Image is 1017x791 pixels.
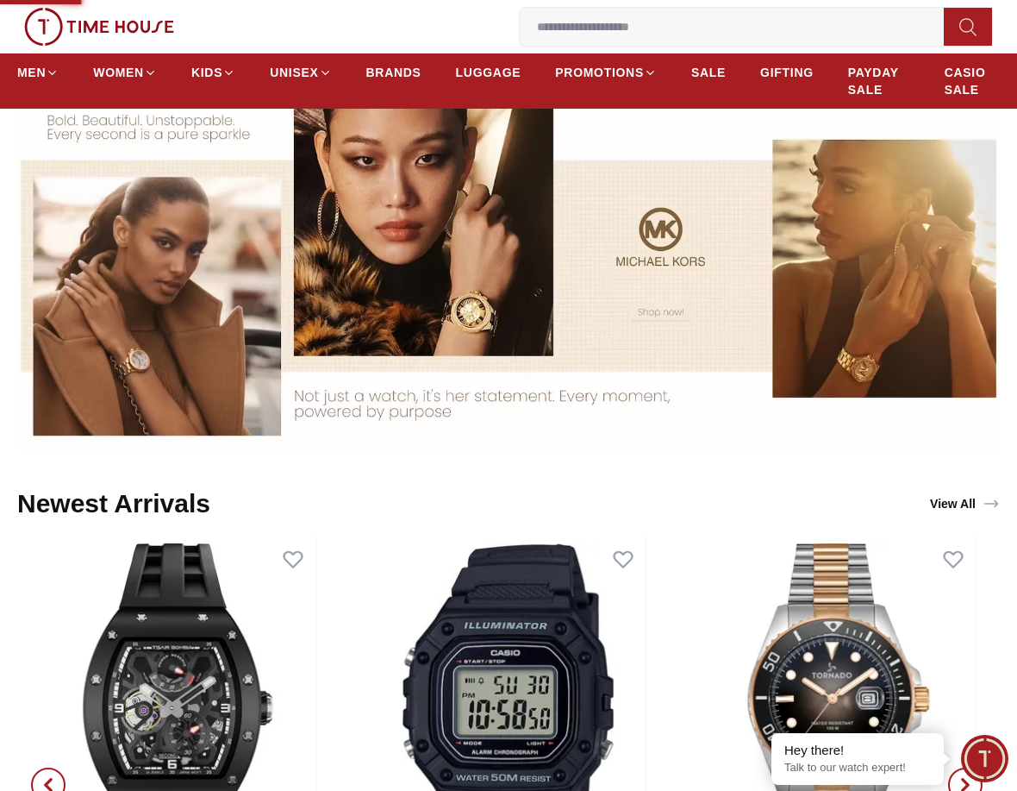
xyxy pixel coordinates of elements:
a: MEN [17,57,59,88]
a: CASIO SALE [945,57,1000,105]
span: WOMEN [93,64,144,81]
img: ... [17,85,1000,454]
a: WOMEN [93,57,157,88]
a: SALE [691,57,726,88]
h2: Newest Arrivals [17,488,210,519]
span: SALE [691,64,726,81]
span: LUGGAGE [456,64,521,81]
a: BRANDS [366,57,421,88]
div: Chat Widget [961,735,1008,782]
a: KIDS [191,57,235,88]
div: Hey there! [784,742,931,759]
a: LUGGAGE [456,57,521,88]
span: KIDS [191,64,222,81]
img: ... [24,8,174,46]
a: View All [927,492,1003,516]
a: GIFTING [760,57,814,88]
p: Talk to our watch expert! [784,761,931,775]
span: PAYDAY SALE [848,64,910,98]
span: UNISEX [270,64,318,81]
span: BRANDS [366,64,421,81]
span: GIFTING [760,64,814,81]
a: PROMOTIONS [555,57,657,88]
span: PROMOTIONS [555,64,644,81]
span: CASIO SALE [945,64,1000,98]
a: PAYDAY SALE [848,57,910,105]
a: UNISEX [270,57,331,88]
span: MEN [17,64,46,81]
